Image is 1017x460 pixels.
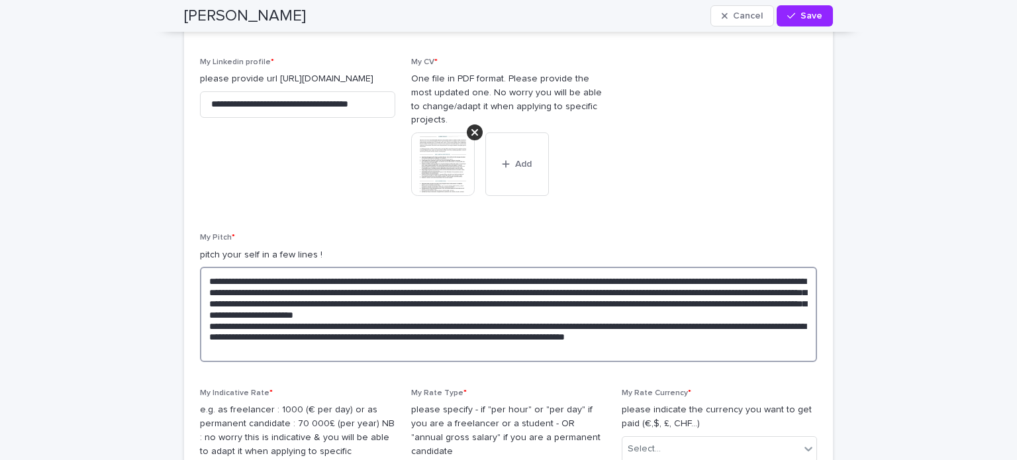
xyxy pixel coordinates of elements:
span: My Rate Currency [622,389,691,397]
span: Save [800,11,822,21]
p: pitch your self in a few lines ! [200,248,817,262]
span: My Rate Type [411,389,467,397]
p: please indicate the currency you want to get paid (€,$, £, CHF...) [622,403,817,431]
p: please provide url [URL][DOMAIN_NAME] [200,72,395,86]
span: Cancel [733,11,763,21]
button: Cancel [710,5,774,26]
div: Select... [628,442,661,456]
button: Add [485,132,549,196]
h2: [PERSON_NAME] [184,7,306,26]
span: My Indicative Rate [200,389,273,397]
p: please specify - if "per hour" or "per day" if you are a freelancer or a student - OR "annual gro... [411,403,606,458]
span: My Linkedin profile [200,58,274,66]
span: My CV [411,58,438,66]
p: One file in PDF format. Please provide the most updated one. No worry you will be able to change/... [411,72,606,127]
span: My Pitch [200,234,235,242]
button: Save [777,5,833,26]
span: Add [515,160,532,169]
